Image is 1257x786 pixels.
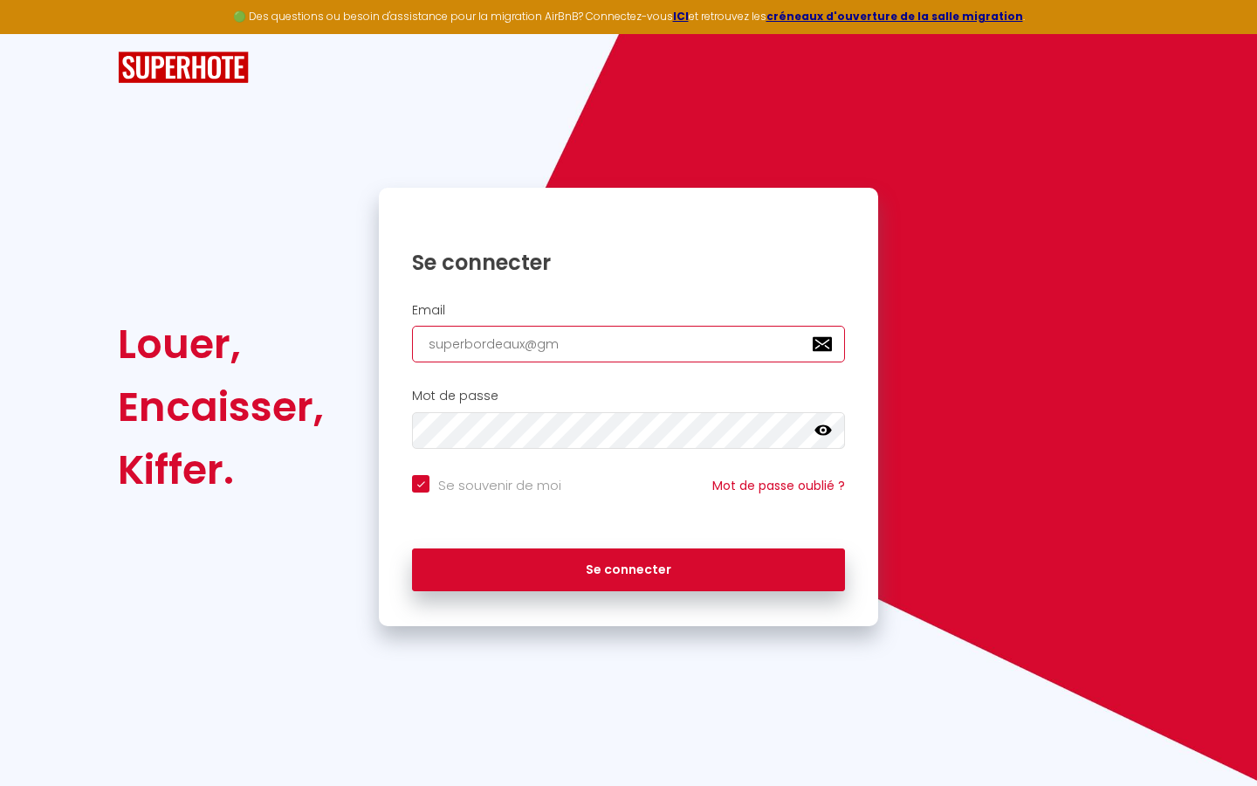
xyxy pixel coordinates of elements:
[673,9,689,24] a: ICI
[412,548,845,592] button: Se connecter
[766,9,1023,24] a: créneaux d'ouverture de la salle migration
[412,303,845,318] h2: Email
[412,249,845,276] h1: Se connecter
[118,52,249,84] img: SuperHote logo
[118,438,324,501] div: Kiffer.
[712,477,845,494] a: Mot de passe oublié ?
[412,389,845,403] h2: Mot de passe
[412,326,845,362] input: Ton Email
[14,7,66,59] button: Ouvrir le widget de chat LiveChat
[118,376,324,438] div: Encaisser,
[118,313,324,376] div: Louer,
